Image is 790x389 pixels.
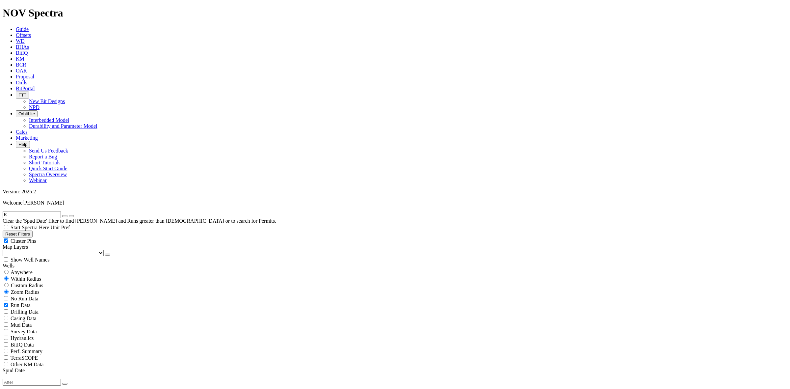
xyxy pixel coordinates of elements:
a: Marketing [16,135,38,141]
span: Unit Pref [50,225,70,230]
a: Quick Start Guide [29,166,67,171]
filter-controls-checkbox: Performance Summary [3,348,787,354]
a: Webinar [29,178,47,183]
a: Spectra Overview [29,172,67,177]
a: Offsets [16,32,31,38]
span: Start Spectra Here [11,225,49,230]
span: Perf. Summary [11,348,42,354]
span: FTT [18,93,26,97]
span: OrbitLite [18,111,35,116]
span: Run Data [11,302,31,308]
a: Interbedded Model [29,117,69,123]
a: Short Tutorials [29,160,61,165]
a: New Bit Designs [29,98,65,104]
span: Drilling Data [11,309,39,315]
a: BHAs [16,44,29,50]
span: Help [18,142,27,147]
span: Map Layers [3,244,28,250]
span: Clear the 'Spud Date' filter to find [PERSON_NAME] and Runs greater than [DEMOGRAPHIC_DATA] or to... [3,218,276,224]
span: Hydraulics [11,335,34,341]
a: WD [16,38,25,44]
a: Proposal [16,74,34,79]
a: Guide [16,26,29,32]
span: Mud Data [11,322,32,328]
input: After [3,379,61,386]
a: Calcs [16,129,28,135]
a: Durability and Parameter Model [29,123,97,129]
h1: NOV Spectra [3,7,787,19]
span: Survey Data [11,329,37,334]
span: Spud Date [3,368,25,373]
filter-controls-checkbox: TerraSCOPE Data [3,361,787,368]
input: Start Spectra Here [4,225,8,229]
span: BitIQ Data [11,342,34,347]
div: Version: 2025.2 [3,189,787,195]
span: Show Well Names [11,257,49,263]
button: Reset Filters [3,231,33,237]
button: FTT [16,92,29,98]
a: Send Us Feedback [29,148,68,153]
span: [PERSON_NAME] [22,200,64,206]
button: OrbitLite [16,110,38,117]
span: Other KM Data [11,362,43,367]
span: Cluster Pins [11,238,36,244]
filter-controls-checkbox: Hydraulics Analysis [3,335,787,341]
span: TerraSCOPE [11,355,38,361]
a: NPD [29,104,39,110]
p: Welcome [3,200,787,206]
span: Casing Data [11,316,37,321]
span: Anywhere [11,269,33,275]
span: Custom Radius [11,283,43,288]
span: No Run Data [11,296,38,301]
a: BitIQ [16,50,28,56]
span: Zoom Radius [11,289,39,295]
input: Search [3,211,61,218]
filter-controls-checkbox: TerraSCOPE Data [3,354,787,361]
a: KM [16,56,24,62]
a: Report a Bug [29,154,57,159]
a: BitPortal [16,86,35,91]
div: Wells [3,263,787,269]
a: OAR [16,68,27,73]
a: BCR [16,62,26,68]
span: Within Radius [11,276,41,282]
button: Help [16,141,30,148]
a: Dulls [16,80,27,85]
